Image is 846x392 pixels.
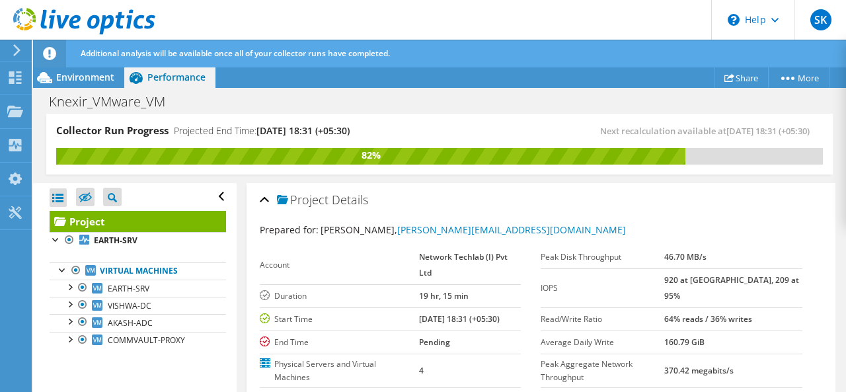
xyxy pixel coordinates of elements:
[256,124,350,137] span: [DATE] 18:31 (+05:30)
[50,280,226,297] a: EARTH-SRV
[56,71,114,83] span: Environment
[260,258,419,272] label: Account
[664,274,799,301] b: 920 at [GEOGRAPHIC_DATA], 209 at 95%
[541,313,664,326] label: Read/Write Ratio
[94,235,137,246] b: EARTH-SRV
[50,232,226,249] a: EARTH-SRV
[728,14,740,26] svg: \n
[664,336,705,348] b: 160.79 GiB
[43,95,186,109] h1: Knexir_VMware_VM
[174,124,350,138] h4: Projected End Time:
[260,290,419,303] label: Duration
[332,192,368,208] span: Details
[664,365,734,376] b: 370.42 megabits/s
[147,71,206,83] span: Performance
[714,67,769,88] a: Share
[419,313,500,325] b: [DATE] 18:31 (+05:30)
[321,223,626,236] span: [PERSON_NAME],
[768,67,829,88] a: More
[260,358,419,384] label: Physical Servers and Virtual Machines
[260,223,319,236] label: Prepared for:
[541,282,664,295] label: IOPS
[108,300,151,311] span: VISHWA-DC
[541,358,664,384] label: Peak Aggregate Network Throughput
[50,262,226,280] a: Virtual Machines
[600,125,816,137] span: Next recalculation available at
[277,194,328,207] span: Project
[419,336,450,348] b: Pending
[397,223,626,236] a: [PERSON_NAME][EMAIL_ADDRESS][DOMAIN_NAME]
[419,251,508,278] b: Network Techlab (I) Pvt Ltd
[108,334,185,346] span: COMMVAULT-PROXY
[541,251,664,264] label: Peak Disk Throughput
[260,336,419,349] label: End Time
[56,148,685,163] div: 82%
[81,48,390,59] span: Additional analysis will be available once all of your collector runs have completed.
[50,332,226,349] a: COMMVAULT-PROXY
[108,283,149,294] span: EARTH-SRV
[541,336,664,349] label: Average Daily Write
[260,313,419,326] label: Start Time
[664,313,752,325] b: 64% reads / 36% writes
[419,290,469,301] b: 19 hr, 15 min
[726,125,810,137] span: [DATE] 18:31 (+05:30)
[50,314,226,331] a: AKASH-ADC
[664,251,707,262] b: 46.70 MB/s
[108,317,153,329] span: AKASH-ADC
[50,297,226,314] a: VISHWA-DC
[419,365,424,376] b: 4
[810,9,831,30] span: SK
[50,211,226,232] a: Project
